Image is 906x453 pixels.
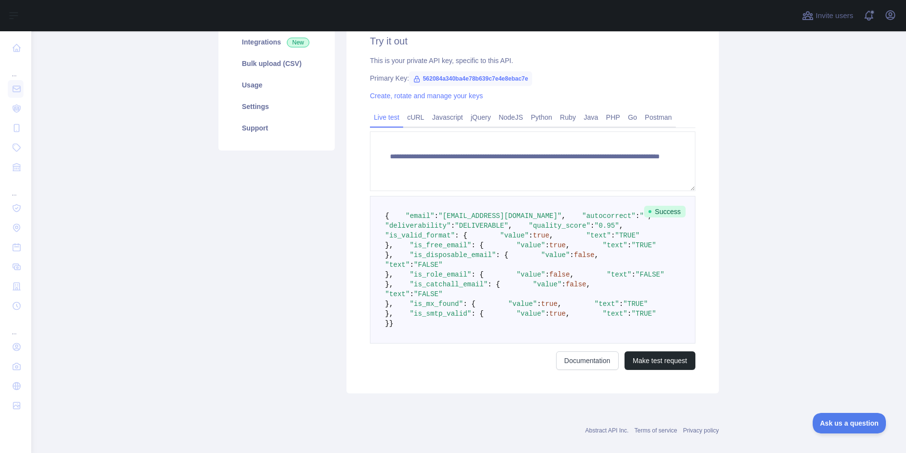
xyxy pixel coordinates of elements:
span: "text" [586,232,611,239]
span: : [631,271,635,279]
a: Integrations New [230,31,323,53]
span: "is_catchall_email" [410,280,488,288]
span: "0.95" [595,222,619,230]
span: true [549,241,566,249]
a: Java [580,109,603,125]
span: : { [463,300,475,308]
span: Invite users [816,10,853,22]
span: "is_free_email" [410,241,471,249]
span: "email" [406,212,434,220]
button: Make test request [625,351,695,370]
span: "[EMAIL_ADDRESS][DOMAIN_NAME]" [438,212,561,220]
a: Python [527,109,556,125]
span: "value" [517,310,545,318]
a: Postman [641,109,676,125]
div: Primary Key: [370,73,695,83]
button: Invite users [800,8,855,23]
a: jQuery [467,109,495,125]
a: NodeJS [495,109,527,125]
span: "deliverability" [385,222,451,230]
span: "text" [385,261,410,269]
a: Bulk upload (CSV) [230,53,323,74]
span: "is_smtp_valid" [410,310,471,318]
span: true [549,310,566,318]
span: , [570,271,574,279]
a: PHP [602,109,624,125]
span: "is_mx_found" [410,300,463,308]
a: Support [230,117,323,139]
span: : [529,232,533,239]
span: false [566,280,586,288]
span: "value" [500,232,529,239]
span: New [287,38,309,47]
span: "DELIVERABLE" [455,222,508,230]
span: "FALSE" [414,261,443,269]
span: , [561,212,565,220]
span: true [533,232,549,239]
iframe: Toggle Customer Support [813,413,886,433]
span: "TRUE" [631,310,656,318]
span: : { [471,241,483,249]
span: "text" [603,310,627,318]
span: { [385,212,389,220]
a: Terms of service [634,427,677,434]
span: : [451,222,454,230]
span: : [627,310,631,318]
span: : [590,222,594,230]
span: : [611,232,615,239]
span: } [385,320,389,327]
span: : [561,280,565,288]
div: ... [8,178,23,197]
span: , [508,222,512,230]
span: "text" [603,241,627,249]
span: }, [385,241,393,249]
span: "" [640,212,648,220]
a: Privacy policy [683,427,719,434]
span: "TRUE" [631,241,656,249]
span: "text" [595,300,619,308]
span: : [434,212,438,220]
span: "value" [541,251,570,259]
a: Abstract API Inc. [585,427,629,434]
div: ... [8,317,23,336]
span: : [636,212,640,220]
span: : { [471,271,483,279]
span: , [619,222,623,230]
span: : { [488,280,500,288]
span: "value" [517,271,545,279]
span: }, [385,300,393,308]
span: : { [471,310,483,318]
span: "TRUE" [623,300,647,308]
span: : [545,271,549,279]
span: Success [644,206,686,217]
div: This is your private API key, specific to this API. [370,56,695,65]
span: "autocorrect" [582,212,635,220]
span: }, [385,251,393,259]
span: , [586,280,590,288]
span: "FALSE" [636,271,665,279]
span: "is_role_email" [410,271,471,279]
span: } [389,320,393,327]
a: Ruby [556,109,580,125]
span: , [558,300,561,308]
a: Documentation [556,351,619,370]
span: , [595,251,599,259]
span: "value" [517,241,545,249]
span: "quality_score" [529,222,590,230]
span: : { [455,232,467,239]
span: }, [385,271,393,279]
span: : [619,300,623,308]
span: "TRUE" [615,232,640,239]
span: : [627,241,631,249]
span: , [566,310,570,318]
span: true [541,300,558,308]
span: , [549,232,553,239]
span: "text" [607,271,631,279]
div: ... [8,59,23,78]
span: "text" [385,290,410,298]
span: "is_valid_format" [385,232,455,239]
a: Create, rotate and manage your keys [370,92,483,100]
a: Live test [370,109,403,125]
span: false [549,271,570,279]
span: : [410,261,413,269]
